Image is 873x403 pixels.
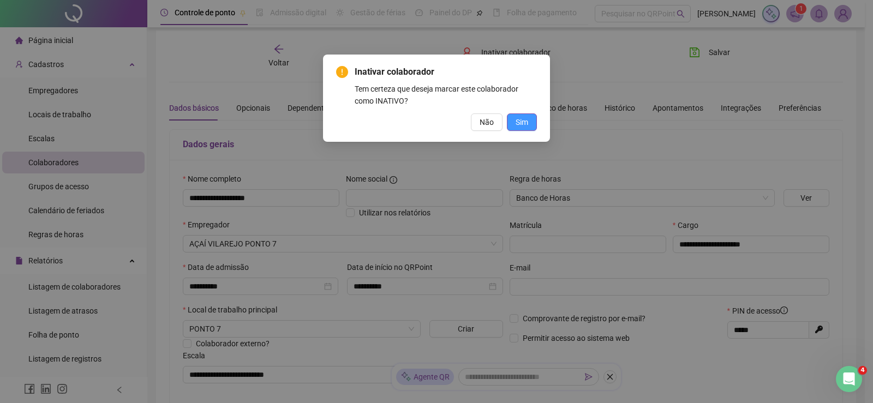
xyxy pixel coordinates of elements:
[516,116,528,128] span: Sim
[480,116,494,128] span: Não
[836,366,862,392] iframe: Intercom live chat
[336,66,348,78] span: exclamation-circle
[471,113,503,131] button: Não
[355,65,537,79] span: Inativar colaborador
[355,83,537,107] div: Tem certeza que deseja marcar este colaborador como INATIVO?
[507,113,537,131] button: Sim
[858,366,867,375] span: 4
